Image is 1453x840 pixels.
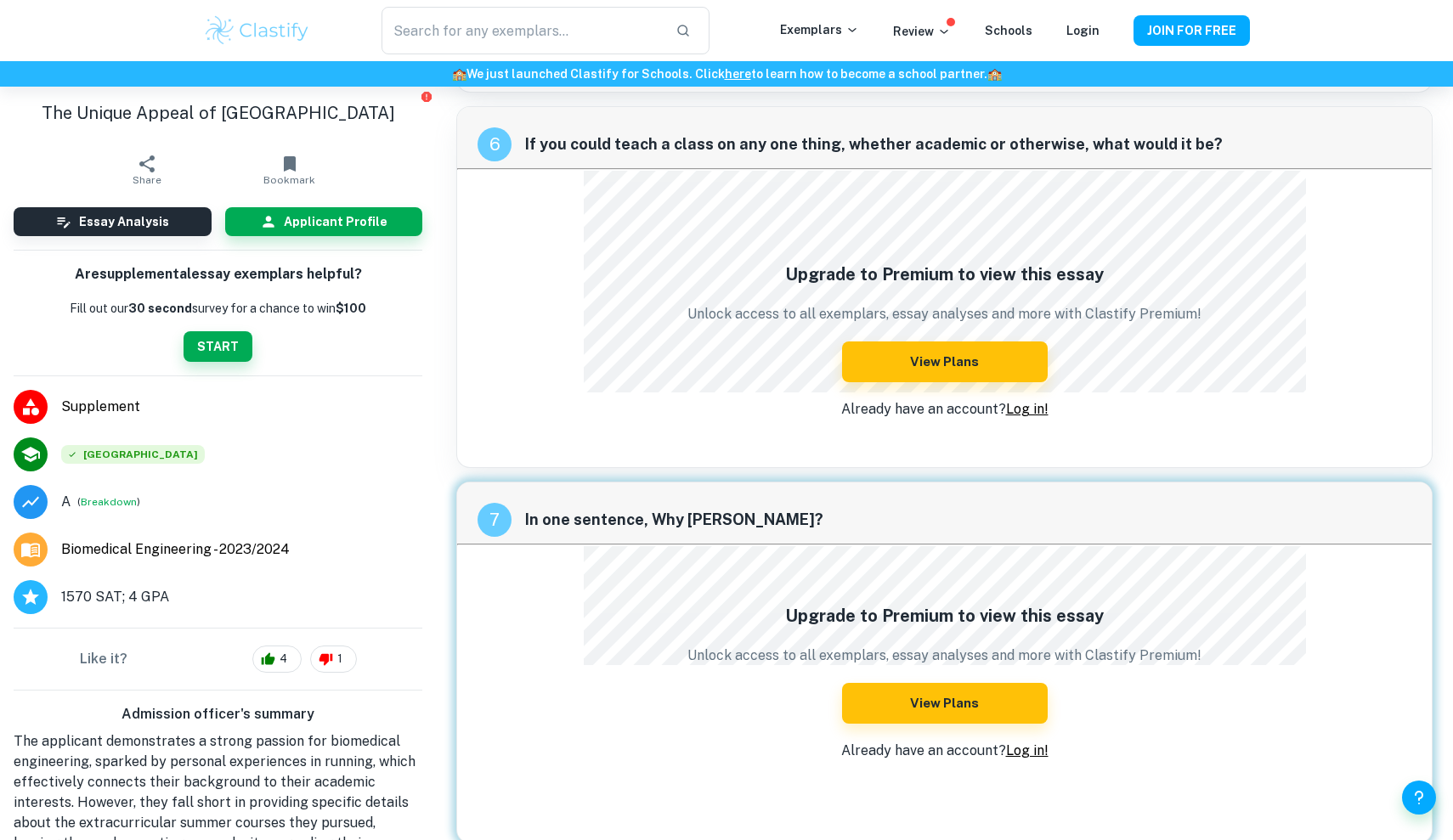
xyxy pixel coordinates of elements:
[128,302,192,315] b: 30 second
[687,646,1201,666] p: Unlock access to all exemplars, essay analyses and more with Clastify Premium!
[203,14,311,48] img: Clastify logo
[893,22,951,41] p: Review
[61,397,422,417] span: Supplement
[61,445,205,464] div: Accepted: Brown University
[336,302,366,315] strong: $100
[284,212,387,231] h6: Applicant Profile
[61,539,303,560] a: Major and Application Year
[61,492,71,512] p: Grade
[1134,15,1250,46] button: JOIN FOR FREE
[218,146,361,194] button: Bookmark
[252,646,302,673] div: 4
[263,174,315,186] span: Bookmark
[687,304,1201,324] p: Unlock access to all exemplars, essay analyses and more with Clastify Premium!
[77,493,140,510] span: ( )
[478,127,512,161] div: recipe
[985,24,1032,37] a: Schools
[79,212,169,231] h6: Essay Analysis
[452,67,466,81] span: 🏫
[687,741,1201,761] p: Already have an account?
[225,207,423,236] button: Applicant Profile
[14,207,212,236] button: Essay Analysis
[310,646,357,673] div: 1
[687,399,1201,420] p: Already have an account?
[478,503,512,537] div: recipe
[80,649,127,669] h6: Like it?
[14,100,422,126] h1: The Unique Appeal of [GEOGRAPHIC_DATA]
[525,508,1411,532] span: In one sentence, Why [PERSON_NAME]?
[687,262,1201,287] h5: Upgrade to Premium to view this essay
[3,65,1450,83] h6: We just launched Clastify for Schools. Click to learn how to become a school partner.
[270,651,297,668] span: 4
[75,264,362,285] h6: Are supplemental essay exemplars helpful?
[1006,742,1049,758] a: Log in!
[1402,781,1436,815] button: Help and Feedback
[76,146,218,194] button: Share
[725,67,751,81] a: here
[382,7,662,54] input: Search for any exemplars...
[61,539,290,560] span: Biomedical Engineering - 2023/2024
[420,90,433,103] button: Report issue
[1066,24,1100,37] a: Login
[328,651,352,668] span: 1
[842,341,1048,382] button: View Plans
[687,603,1201,629] h5: Upgrade to Premium to view this essay
[987,67,1002,81] span: 🏫
[61,587,169,607] span: 1570 SAT; 4 GPA
[525,132,1411,156] span: If you could teach a class on any one thing, whether academic or otherwise, what would it be?
[184,331,252,362] button: START
[81,494,137,510] button: Breakdown
[133,174,161,186] span: Share
[780,20,859,39] p: Exemplars
[14,704,422,724] h6: Admission officer's summary
[61,445,205,464] span: [GEOGRAPHIC_DATA]
[842,683,1048,724] button: View Plans
[70,299,366,318] p: Fill out our survey for a chance to win
[1006,401,1049,417] a: Log in!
